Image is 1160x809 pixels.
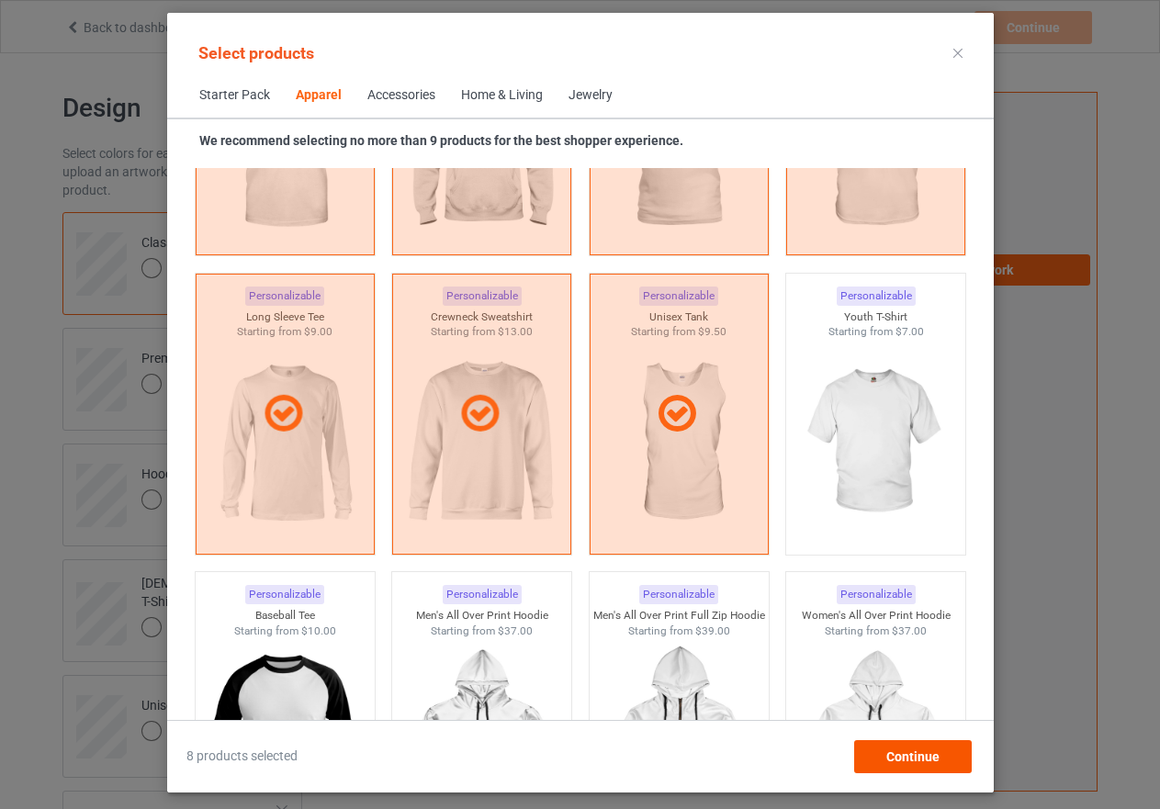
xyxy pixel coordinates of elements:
[195,608,374,624] div: Baseball Tee
[853,740,971,773] div: Continue
[895,325,923,338] span: $7.00
[694,624,729,637] span: $39.00
[786,624,965,639] div: Starting from
[245,585,324,604] div: Personalizable
[836,585,915,604] div: Personalizable
[786,309,965,325] div: Youth T-Shirt
[392,608,571,624] div: Men's All Over Print Hoodie
[786,608,965,624] div: Women's All Over Print Hoodie
[186,73,283,118] span: Starter Pack
[892,624,927,637] span: $37.00
[885,749,939,764] span: Continue
[639,585,718,604] div: Personalizable
[569,86,613,105] div: Jewelry
[442,585,521,604] div: Personalizable
[589,624,768,639] div: Starting from
[296,86,342,105] div: Apparel
[199,133,683,148] strong: We recommend selecting no more than 9 products for the best shopper experience.
[300,624,335,637] span: $10.00
[195,624,374,639] div: Starting from
[392,624,571,639] div: Starting from
[461,86,543,105] div: Home & Living
[794,340,958,545] img: regular.jpg
[836,287,915,306] div: Personalizable
[498,624,533,637] span: $37.00
[786,324,965,340] div: Starting from
[186,747,298,766] span: 8 products selected
[589,608,768,624] div: Men's All Over Print Full Zip Hoodie
[198,43,314,62] span: Select products
[367,86,435,105] div: Accessories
